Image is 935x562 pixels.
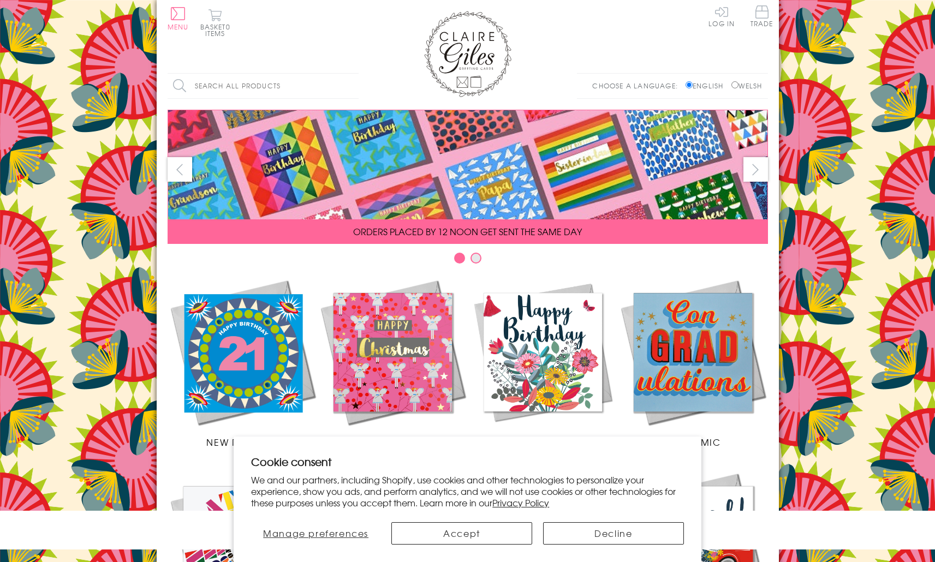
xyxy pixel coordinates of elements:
button: Carousel Page 2 [471,253,481,264]
button: Decline [543,522,684,545]
button: next [743,157,768,182]
span: 0 items [205,22,230,38]
a: New Releases [168,277,318,449]
img: Claire Giles Greetings Cards [424,11,511,97]
input: Search all products [168,74,359,98]
button: prev [168,157,192,182]
button: Menu [168,7,189,30]
a: Birthdays [468,277,618,449]
span: Birthdays [516,435,569,449]
button: Basket0 items [200,9,230,37]
span: Academic [665,435,721,449]
label: English [686,81,729,91]
label: Welsh [731,81,763,91]
span: Manage preferences [263,527,368,540]
span: Menu [168,22,189,32]
a: Log In [708,5,735,27]
div: Carousel Pagination [168,252,768,269]
input: English [686,81,693,88]
a: Trade [751,5,773,29]
span: Christmas [365,435,420,449]
input: Welsh [731,81,739,88]
span: ORDERS PLACED BY 12 NOON GET SENT THE SAME DAY [353,225,582,238]
button: Accept [391,522,532,545]
input: Search [348,74,359,98]
button: Carousel Page 1 (Current Slide) [454,253,465,264]
h2: Cookie consent [251,454,684,469]
button: Manage preferences [251,522,380,545]
span: New Releases [206,435,278,449]
a: Christmas [318,277,468,449]
a: Privacy Policy [492,496,549,509]
a: Academic [618,277,768,449]
p: We and our partners, including Shopify, use cookies and other technologies to personalize your ex... [251,474,684,508]
span: Trade [751,5,773,27]
p: Choose a language: [592,81,683,91]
